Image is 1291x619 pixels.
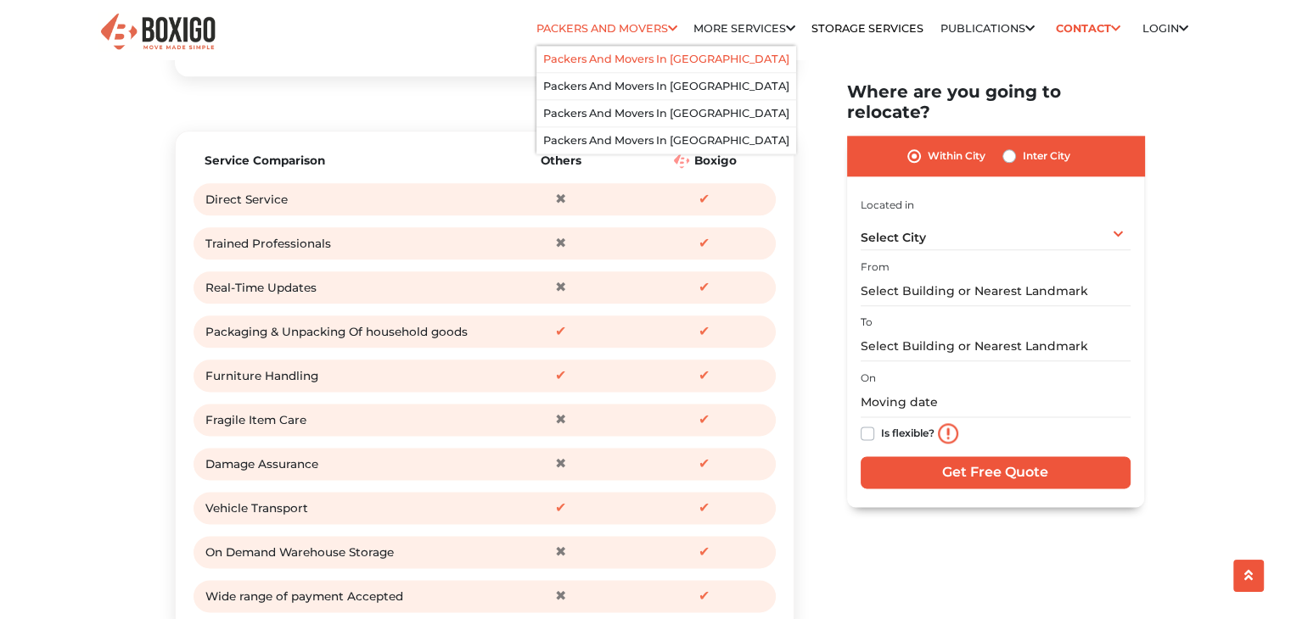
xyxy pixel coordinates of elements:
[1051,15,1126,42] a: Contact
[98,11,217,53] img: Boxigo
[543,80,789,92] a: Packers and Movers in [GEOGRAPHIC_DATA]
[692,451,717,477] span: ✔
[861,456,1131,488] input: Get Free Quote
[692,231,717,256] span: ✔
[928,146,985,166] label: Within City
[205,275,485,300] div: Real-Time Updates
[205,319,485,344] div: Packaging & Unpacking Of household goods
[692,187,717,212] span: ✔
[861,230,926,245] span: Select City
[881,423,935,441] label: Is flexible?
[847,81,1144,122] h2: Where are you going to relocate?
[547,363,573,388] span: ✔
[205,363,485,388] div: Furniture Handling
[637,152,773,169] div: Boxigo
[547,231,573,256] span: ✖
[693,22,795,35] a: More services
[1023,146,1070,166] label: Inter City
[692,275,717,300] span: ✔
[692,495,717,521] span: ✔
[692,319,717,344] span: ✔
[811,22,923,35] a: Storage Services
[547,495,573,521] span: ✔
[205,539,485,565] div: On Demand Warehouse Storage
[543,107,789,120] a: Packers and Movers in [GEOGRAPHIC_DATA]
[205,495,485,521] div: Vehicle Transport
[543,53,789,65] a: Packers and Movers in [GEOGRAPHIC_DATA]
[861,315,873,330] label: To
[205,583,485,609] div: Wide range of payment Accepted
[1142,22,1188,35] a: Login
[205,407,485,432] div: Fragile Item Care
[861,276,1131,306] input: Select Building or Nearest Landmark
[861,259,890,275] label: From
[536,22,677,35] a: Packers and Movers
[205,152,485,169] div: Service Comparison
[938,423,958,443] img: info
[674,153,689,168] img: Boxigo Logo
[940,22,1035,35] a: Publications
[205,187,485,212] div: Direct Service
[861,388,1131,417] input: Moving date
[547,583,573,609] span: ✖
[547,539,573,565] span: ✖
[861,198,914,213] label: Located in
[205,451,485,477] div: Damage Assurance
[861,371,876,386] label: On
[692,539,717,565] span: ✔
[861,332,1131,361] input: Select Building or Nearest Landmark
[547,275,573,300] span: ✖
[692,363,717,388] span: ✔
[493,152,629,169] div: Others
[547,187,573,212] span: ✖
[692,407,717,432] span: ✔
[205,231,485,256] div: Trained Professionals
[547,407,573,432] span: ✖
[692,583,717,609] span: ✔
[547,319,573,344] span: ✔
[547,451,573,477] span: ✖
[1233,560,1264,592] button: scroll up
[543,134,789,147] a: Packers and Movers in [GEOGRAPHIC_DATA]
